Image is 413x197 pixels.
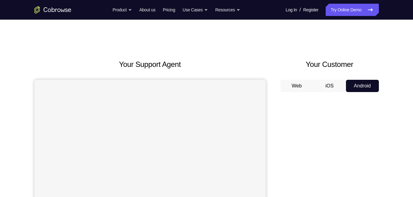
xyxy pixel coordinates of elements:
button: iOS [313,80,346,92]
button: Resources [215,4,240,16]
a: Try Online Demo [326,4,379,16]
button: Android [346,80,379,92]
h2: Your Support Agent [34,59,266,70]
a: Register [303,4,318,16]
a: Pricing [163,4,175,16]
button: Use Cases [183,4,208,16]
a: About us [139,4,155,16]
a: Go to the home page [34,6,71,14]
button: Web [280,80,313,92]
button: Product [113,4,132,16]
a: Log In [286,4,297,16]
h2: Your Customer [280,59,379,70]
span: / [300,6,301,14]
